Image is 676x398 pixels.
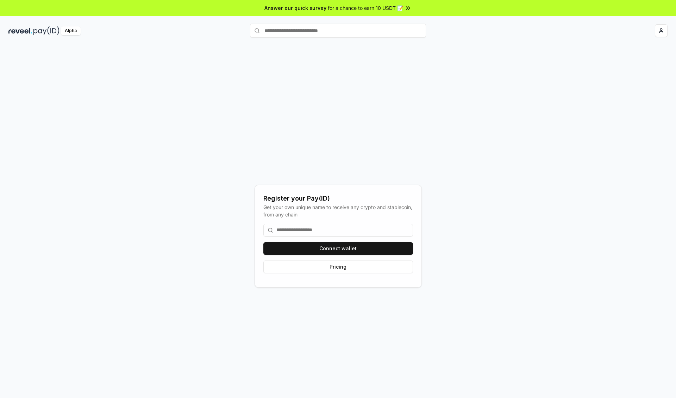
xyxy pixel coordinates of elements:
img: reveel_dark [8,26,32,35]
div: Get your own unique name to receive any crypto and stablecoin, from any chain [263,203,413,218]
span: Answer our quick survey [264,4,326,12]
button: Pricing [263,261,413,273]
span: for a chance to earn 10 USDT 📝 [328,4,403,12]
div: Alpha [61,26,81,35]
button: Connect wallet [263,242,413,255]
img: pay_id [33,26,60,35]
div: Register your Pay(ID) [263,194,413,203]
